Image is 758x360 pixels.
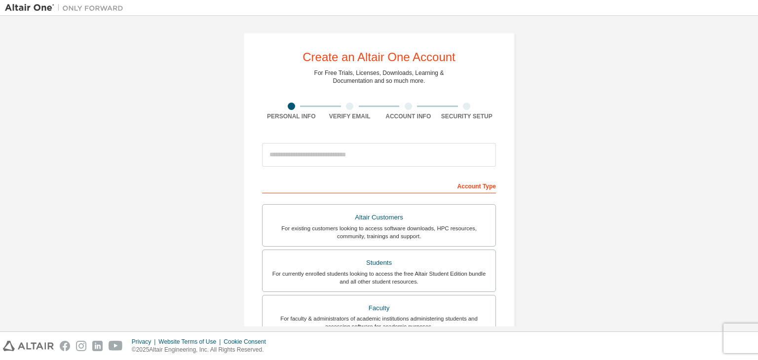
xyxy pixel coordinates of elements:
[224,338,271,346] div: Cookie Consent
[379,112,438,120] div: Account Info
[268,256,490,270] div: Students
[438,112,496,120] div: Security Setup
[314,69,444,85] div: For Free Trials, Licenses, Downloads, Learning & Documentation and so much more.
[158,338,224,346] div: Website Terms of Use
[92,341,103,351] img: linkedin.svg
[3,341,54,351] img: altair_logo.svg
[303,51,455,63] div: Create an Altair One Account
[132,338,158,346] div: Privacy
[109,341,123,351] img: youtube.svg
[268,211,490,224] div: Altair Customers
[268,224,490,240] div: For existing customers looking to access software downloads, HPC resources, community, trainings ...
[268,301,490,315] div: Faculty
[262,178,496,193] div: Account Type
[268,270,490,286] div: For currently enrolled students looking to access the free Altair Student Edition bundle and all ...
[60,341,70,351] img: facebook.svg
[268,315,490,330] div: For faculty & administrators of academic institutions administering students and accessing softwa...
[132,346,272,354] p: © 2025 Altair Engineering, Inc. All Rights Reserved.
[262,112,321,120] div: Personal Info
[76,341,86,351] img: instagram.svg
[5,3,128,13] img: Altair One
[321,112,379,120] div: Verify Email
